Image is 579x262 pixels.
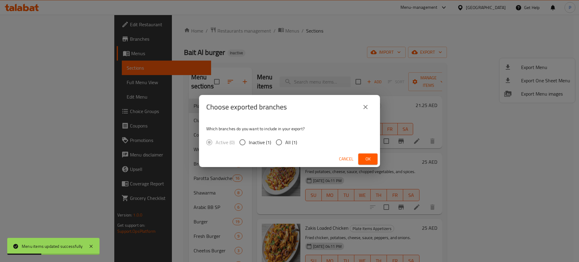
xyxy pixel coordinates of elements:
button: Ok [358,153,378,165]
h2: Choose exported branches [206,102,287,112]
span: Active (0) [216,139,235,146]
span: Ok [363,155,373,163]
button: close [358,100,373,114]
button: Cancel [337,153,356,165]
p: Which branches do you want to include in your export? [206,126,373,132]
span: Cancel [339,155,353,163]
span: All (1) [285,139,297,146]
span: Inactive (1) [249,139,271,146]
div: Menu items updated successfully [22,243,83,250]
